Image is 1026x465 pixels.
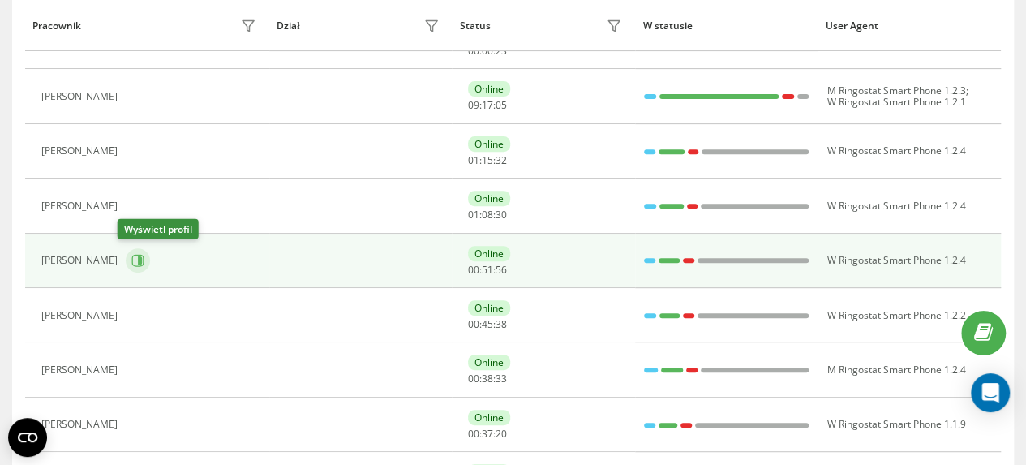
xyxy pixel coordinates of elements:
div: Open Intercom Messenger [971,373,1010,412]
span: 00 [468,317,479,331]
span: 30 [496,208,507,222]
span: 56 [496,263,507,277]
span: 15 [482,153,493,167]
span: 00 [468,372,479,385]
button: Open CMP widget [8,418,47,457]
div: : : [468,209,507,221]
div: W statusie [642,20,810,32]
span: M Ringostat Smart Phone 1.2.3 [826,84,965,97]
div: Pracownik [32,20,81,32]
div: : : [468,155,507,166]
span: W Ringostat Smart Phone 1.2.4 [826,253,965,267]
div: Online [468,410,510,425]
span: W Ringostat Smart Phone 1.2.4 [826,144,965,157]
div: : : [468,428,507,440]
span: 32 [496,153,507,167]
span: 05 [496,98,507,112]
div: [PERSON_NAME] [41,255,122,266]
div: Online [468,136,510,152]
div: : : [468,373,507,385]
div: User Agent [826,20,994,32]
span: 38 [482,372,493,385]
div: Wyświetl profil [118,219,199,239]
div: Status [460,20,491,32]
span: W Ringostat Smart Phone 1.2.1 [826,95,965,109]
span: 37 [482,427,493,441]
div: Dział [277,20,299,32]
span: 51 [482,263,493,277]
div: : : [468,100,507,111]
div: : : [468,319,507,330]
div: [PERSON_NAME] [41,200,122,212]
div: Online [468,191,510,206]
span: 38 [496,317,507,331]
div: Online [468,300,510,316]
span: W Ringostat Smart Phone 1.2.2 [826,308,965,322]
span: 45 [482,317,493,331]
div: [PERSON_NAME] [41,145,122,157]
span: M Ringostat Smart Phone 1.2.4 [826,363,965,377]
div: : : [468,45,507,57]
div: : : [468,265,507,276]
div: Online [468,81,510,97]
div: [PERSON_NAME] [41,91,122,102]
div: Online [468,246,510,261]
div: [PERSON_NAME] [41,364,122,376]
span: W Ringostat Smart Phone 1.1.9 [826,417,965,431]
span: 00 [468,427,479,441]
div: [PERSON_NAME] [41,419,122,430]
span: 01 [468,153,479,167]
span: 00 [468,263,479,277]
div: Online [468,355,510,370]
span: 08 [482,208,493,222]
span: 20 [496,427,507,441]
span: 17 [482,98,493,112]
span: W Ringostat Smart Phone 1.2.4 [826,199,965,213]
span: 09 [468,98,479,112]
span: 33 [496,372,507,385]
span: 01 [468,208,479,222]
div: [PERSON_NAME] [41,310,122,321]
